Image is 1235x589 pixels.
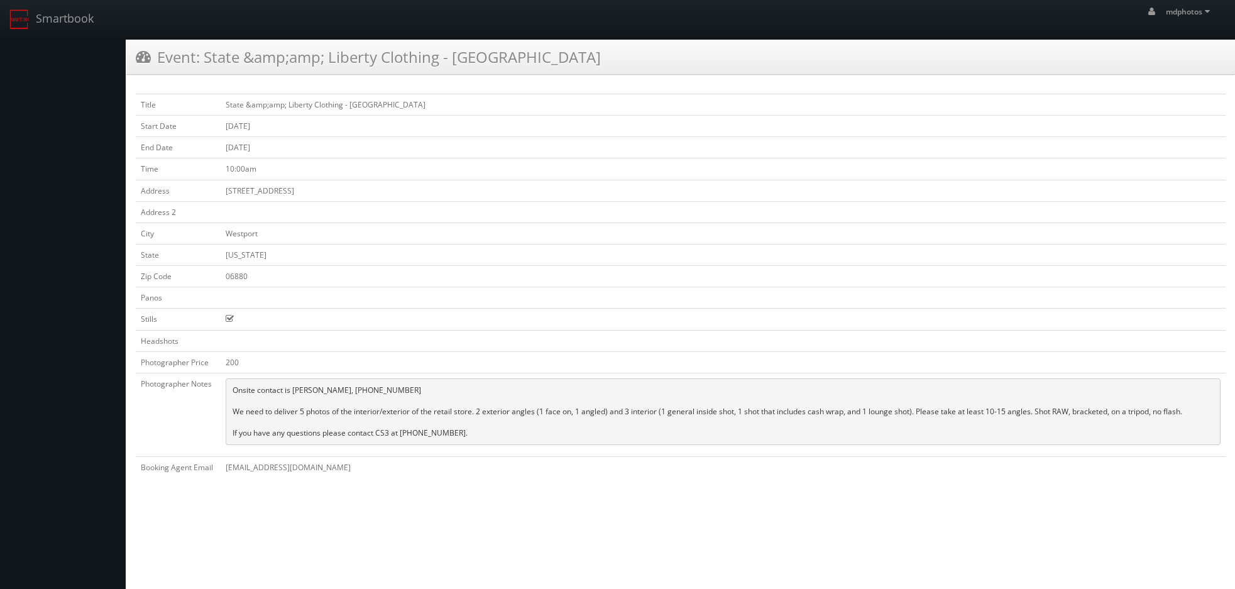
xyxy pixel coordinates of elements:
td: 200 [221,351,1226,373]
td: Westport [221,223,1226,244]
td: Photographer Price [136,351,221,373]
td: State [136,244,221,265]
td: 10:00am [221,158,1226,180]
td: [DATE] [221,137,1226,158]
td: [STREET_ADDRESS] [221,180,1226,201]
td: Time [136,158,221,180]
td: Booking Agent Email [136,456,221,478]
td: Address [136,180,221,201]
td: Panos [136,287,221,309]
td: State &amp;amp; Liberty Clothing - [GEOGRAPHIC_DATA] [221,94,1226,116]
td: Title [136,94,221,116]
td: [US_STATE] [221,244,1226,265]
td: Address 2 [136,201,221,223]
span: mdphotos [1166,6,1214,17]
td: Start Date [136,116,221,137]
td: Stills [136,309,221,330]
img: smartbook-logo.png [9,9,30,30]
td: End Date [136,137,221,158]
h3: Event: State &amp;amp; Liberty Clothing - [GEOGRAPHIC_DATA] [136,46,601,68]
td: 06880 [221,266,1226,287]
td: [DATE] [221,116,1226,137]
td: [EMAIL_ADDRESS][DOMAIN_NAME] [221,456,1226,478]
td: City [136,223,221,244]
td: Headshots [136,330,221,351]
td: Zip Code [136,266,221,287]
pre: Onsite contact is [PERSON_NAME], [PHONE_NUMBER] We need to deliver 5 photos of the interior/exter... [226,378,1221,445]
td: Photographer Notes [136,373,221,456]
